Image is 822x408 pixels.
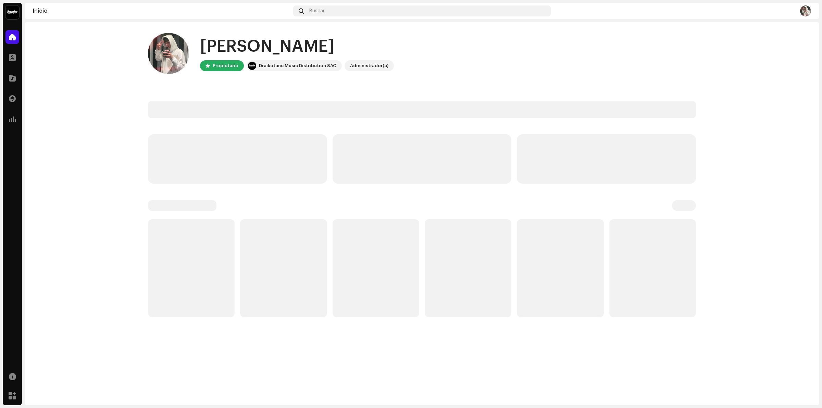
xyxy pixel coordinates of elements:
[259,62,336,70] div: Draikotune Music Distribution SAC
[350,62,388,70] div: Administrador(a)
[200,36,394,58] div: [PERSON_NAME]
[800,5,811,16] img: 6d691742-94c2-418a-a6e6-df06c212a6d5
[309,8,325,14] span: Buscar
[5,5,19,19] img: 10370c6a-d0e2-4592-b8a2-38f444b0ca44
[33,8,290,14] div: Inicio
[248,62,256,70] img: 10370c6a-d0e2-4592-b8a2-38f444b0ca44
[148,33,189,74] img: 6d691742-94c2-418a-a6e6-df06c212a6d5
[213,62,238,70] div: Propietario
